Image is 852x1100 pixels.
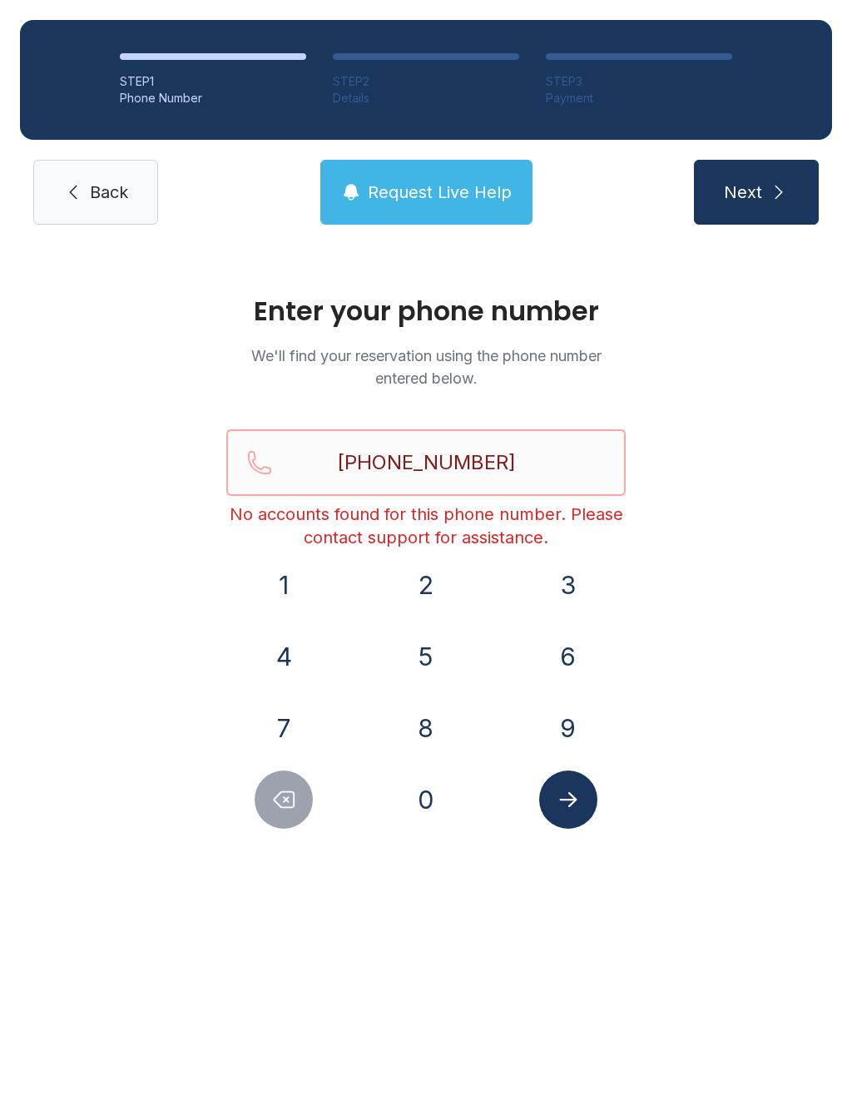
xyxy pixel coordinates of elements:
[90,181,128,204] span: Back
[539,699,597,757] button: 9
[333,90,519,107] div: Details
[724,181,762,204] span: Next
[120,90,306,107] div: Phone Number
[539,556,597,614] button: 3
[397,699,455,757] button: 8
[333,73,519,90] div: STEP 2
[120,73,306,90] div: STEP 1
[368,181,512,204] span: Request Live Help
[539,627,597,686] button: 6
[226,503,626,549] div: No accounts found for this phone number. Please contact support for assistance.
[255,770,313,829] button: Delete number
[546,73,732,90] div: STEP 3
[397,627,455,686] button: 5
[397,770,455,829] button: 0
[546,90,732,107] div: Payment
[539,770,597,829] button: Submit lookup form
[255,627,313,686] button: 4
[226,344,626,389] p: We'll find your reservation using the phone number entered below.
[397,556,455,614] button: 2
[255,699,313,757] button: 7
[255,556,313,614] button: 1
[226,298,626,325] h1: Enter your phone number
[226,429,626,496] input: Reservation phone number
